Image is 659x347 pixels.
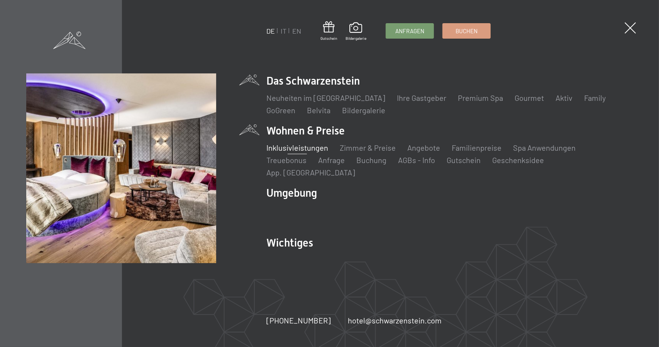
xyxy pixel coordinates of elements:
[513,143,576,152] a: Spa Anwendungen
[458,93,503,102] a: Premium Spa
[266,315,331,326] a: [PHONE_NUMBER]
[398,155,435,165] a: AGBs - Info
[266,155,307,165] a: Treuebonus
[492,155,544,165] a: Geschenksidee
[292,27,301,35] a: EN
[318,155,345,165] a: Anfrage
[447,155,481,165] a: Gutschein
[348,315,442,326] a: hotel@schwarzenstein.com
[266,143,328,152] a: Inklusivleistungen
[386,24,434,38] a: Anfragen
[320,36,337,41] span: Gutschein
[556,93,573,102] a: Aktiv
[456,27,478,35] span: Buchen
[266,105,295,115] a: GoGreen
[266,168,355,177] a: App. [GEOGRAPHIC_DATA]
[443,24,490,38] a: Buchen
[266,27,275,35] a: DE
[395,27,424,35] span: Anfragen
[342,105,385,115] a: Bildergalerie
[346,36,366,41] span: Bildergalerie
[407,143,440,152] a: Angebote
[356,155,386,165] a: Buchung
[281,27,286,35] a: IT
[584,93,606,102] a: Family
[307,105,330,115] a: Belvita
[452,143,501,152] a: Familienpreise
[340,143,396,152] a: Zimmer & Preise
[346,22,366,41] a: Bildergalerie
[397,93,446,102] a: Ihre Gastgeber
[266,93,385,102] a: Neuheiten im [GEOGRAPHIC_DATA]
[320,21,337,41] a: Gutschein
[515,93,544,102] a: Gourmet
